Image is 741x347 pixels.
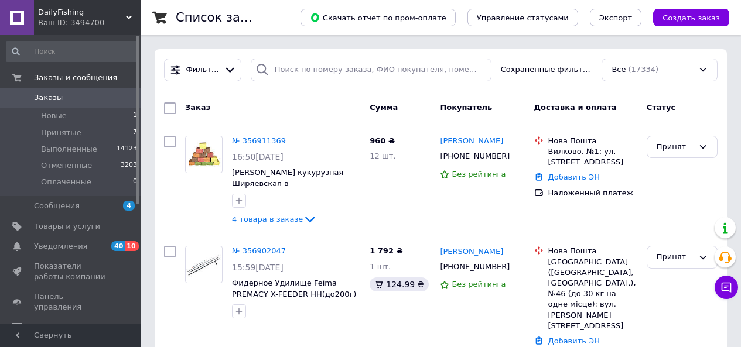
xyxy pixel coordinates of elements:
[111,241,125,251] span: 40
[133,111,137,121] span: 1
[477,13,569,22] span: Управление статусами
[34,291,108,312] span: Панель управления
[232,246,286,255] a: № 356902047
[41,128,81,138] span: Принятые
[440,136,503,147] a: [PERSON_NAME]
[370,246,402,255] span: 1 792 ₴
[123,201,135,211] span: 4
[452,280,506,288] span: Без рейтинга
[501,64,593,75] span: Сохраненные фильтры:
[452,170,506,178] span: Без рейтинга
[133,128,137,138] span: 7
[41,160,92,171] span: Отмененные
[657,251,694,263] div: Принят
[185,246,223,283] a: Фото товару
[370,277,428,291] div: 124.99 ₴
[186,140,222,168] img: Фото товару
[548,146,637,167] div: Вилково, №1: ул. [STREET_ADDRESS]
[548,188,637,198] div: Наложенный платеж
[34,92,63,103] span: Заказы
[133,177,137,187] span: 0
[647,103,676,112] span: Статус
[641,13,729,22] a: Создать заказ
[548,136,637,146] div: Нова Пошта
[548,336,600,345] a: Добавить ЭН
[34,261,108,282] span: Показатели работы компании
[121,160,137,171] span: 3203
[186,251,222,279] img: Фото товару
[590,9,641,26] button: Экспорт
[41,144,97,154] span: Выполненные
[34,221,100,232] span: Товары и услуги
[38,7,126,18] span: DailyFishing
[125,241,138,251] span: 10
[370,262,391,271] span: 1 шт.
[663,13,720,22] span: Создать заказ
[548,173,600,181] a: Добавить ЭН
[438,149,512,164] div: [PHONE_NUMBER]
[715,276,738,299] button: Чат с покупателем
[232,263,284,272] span: 15:59[DATE]
[34,322,65,333] span: Отзывы
[301,9,456,26] button: Скачать отчет по пром-оплате
[185,136,223,173] a: Фото товару
[599,13,632,22] span: Экспорт
[653,9,729,26] button: Создать заказ
[232,136,286,145] a: № 356911369
[440,103,492,112] span: Покупатель
[612,64,626,75] span: Все
[232,215,303,224] span: 4 товара в заказе
[548,257,637,331] div: [GEOGRAPHIC_DATA] ([GEOGRAPHIC_DATA], [GEOGRAPHIC_DATA].), №46 (до 30 кг на одне місце): вул. [PE...
[251,59,491,81] input: Поиск по номеру заказа, ФИО покупателя, номеру телефона, Email, номеру накладной
[440,246,503,257] a: [PERSON_NAME]
[176,11,276,25] h1: Список заказов
[232,152,284,162] span: 16:50[DATE]
[41,177,91,187] span: Оплаченные
[117,144,137,154] span: 14123
[657,141,694,153] div: Принят
[34,241,87,252] span: Уведомления
[370,152,395,160] span: 12 шт.
[185,103,210,112] span: Заказ
[310,12,446,23] span: Скачать отчет по пром-оплате
[38,18,141,28] div: Ваш ID: 3494700
[232,215,317,224] a: 4 товара в заказе
[548,246,637,256] div: Нова Пошта
[232,168,343,209] a: [PERSON_NAME] кукурузная Ширяевская в [GEOGRAPHIC_DATA] (10шт) [GEOGRAPHIC_DATA]
[232,279,356,309] a: Фидерное Удилище Feima PREMACY X-FEEDER HH(до200г) 4.2м
[438,259,512,274] div: [PHONE_NUMBER]
[629,65,659,74] span: (17334)
[467,9,578,26] button: Управление статусами
[6,41,138,62] input: Поиск
[34,73,117,83] span: Заказы и сообщения
[370,136,395,145] span: 960 ₴
[370,103,398,112] span: Сумма
[534,103,617,112] span: Доставка и оплата
[41,111,67,121] span: Новые
[186,64,220,75] span: Фильтры
[34,201,80,211] span: Сообщения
